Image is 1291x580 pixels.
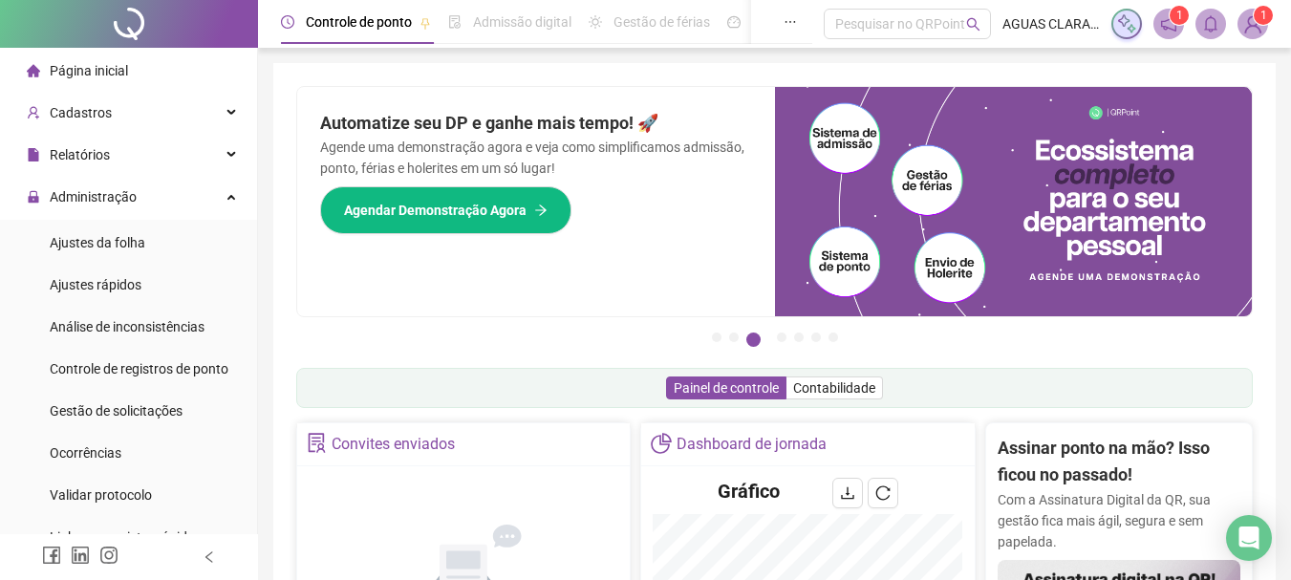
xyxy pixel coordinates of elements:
[651,433,671,453] span: pie-chart
[718,478,780,505] h4: Gráfico
[420,17,431,29] span: pushpin
[320,137,752,179] p: Agende uma demonstração agora e veja como simplificamos admissão, ponto, férias e holerites em um...
[613,14,710,30] span: Gestão de férias
[1202,15,1219,32] span: bell
[71,546,90,565] span: linkedin
[777,333,786,342] button: 4
[306,14,412,30] span: Controle de ponto
[320,186,571,234] button: Agendar Demonstração Agora
[27,190,40,204] span: lock
[42,546,61,565] span: facebook
[27,148,40,161] span: file
[281,15,294,29] span: clock-circle
[793,380,875,396] span: Contabilidade
[727,15,741,29] span: dashboard
[50,277,141,292] span: Ajustes rápidos
[1116,13,1137,34] img: sparkle-icon.fc2bf0ac1784a2077858766a79e2daf3.svg
[712,333,721,342] button: 1
[99,546,118,565] span: instagram
[344,200,527,221] span: Agendar Demonstração Agora
[50,445,121,461] span: Ocorrências
[27,106,40,119] span: user-add
[674,380,779,396] span: Painel de controle
[203,550,216,564] span: left
[828,333,838,342] button: 7
[1160,15,1177,32] span: notification
[840,485,855,501] span: download
[307,433,327,453] span: solution
[811,333,821,342] button: 6
[1260,9,1267,22] span: 1
[998,435,1240,489] h2: Assinar ponto na mão? Isso ficou no passado!
[534,204,548,217] span: arrow-right
[998,489,1240,552] p: Com a Assinatura Digital da QR, sua gestão fica mais ágil, segura e sem papelada.
[1170,6,1189,25] sup: 1
[50,403,183,419] span: Gestão de solicitações
[50,529,195,545] span: Link para registro rápido
[746,333,761,347] button: 3
[1238,10,1267,38] img: 36577
[775,87,1253,316] img: banner%2Fd57e337e-a0d3-4837-9615-f134fc33a8e6.png
[50,147,110,162] span: Relatórios
[1254,6,1273,25] sup: Atualize o seu contato no menu Meus Dados
[50,63,128,78] span: Página inicial
[50,319,204,334] span: Análise de inconsistências
[50,189,137,204] span: Administração
[729,333,739,342] button: 2
[589,15,602,29] span: sun
[1176,9,1183,22] span: 1
[320,110,752,137] h2: Automatize seu DP e ganhe mais tempo! 🚀
[50,105,112,120] span: Cadastros
[1226,515,1272,561] div: Open Intercom Messenger
[784,15,797,29] span: ellipsis
[448,15,462,29] span: file-done
[794,333,804,342] button: 5
[966,17,980,32] span: search
[473,14,571,30] span: Admissão digital
[50,487,152,503] span: Validar protocolo
[27,64,40,77] span: home
[875,485,891,501] span: reload
[50,361,228,376] span: Controle de registros de ponto
[677,428,827,461] div: Dashboard de jornada
[50,235,145,250] span: Ajustes da folha
[332,428,455,461] div: Convites enviados
[1002,13,1100,34] span: AGUAS CLARAS ENGENHARIA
